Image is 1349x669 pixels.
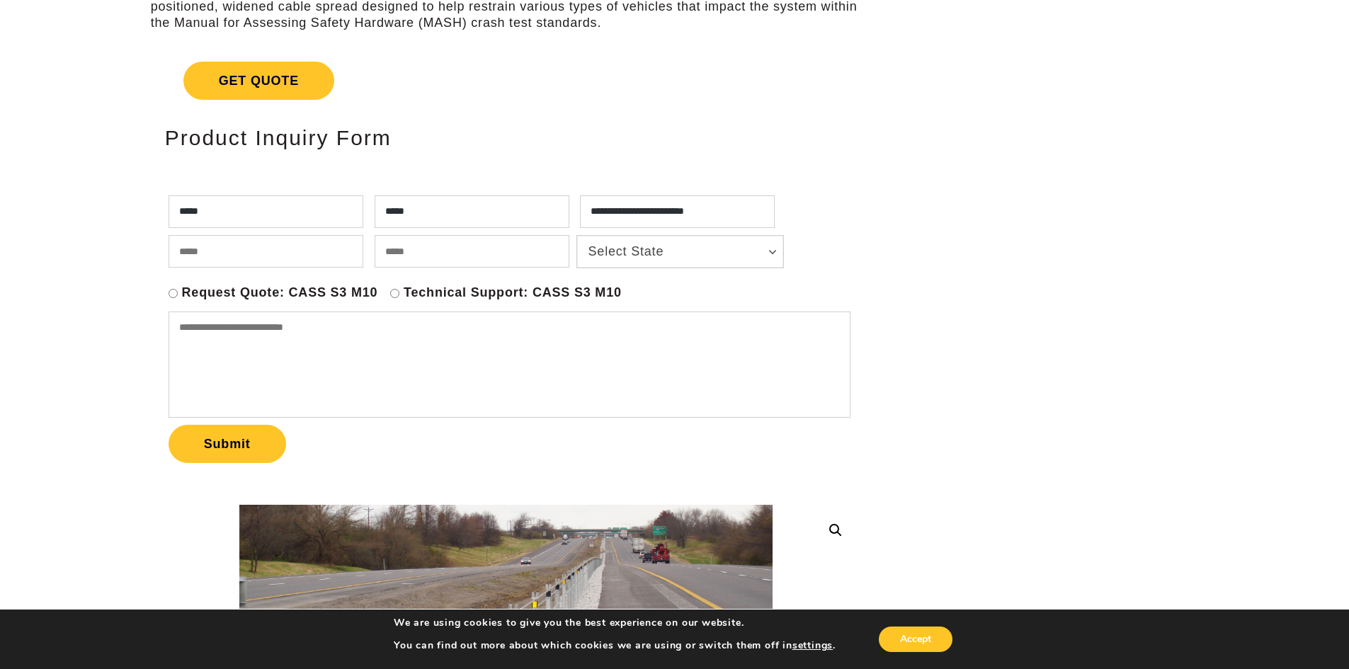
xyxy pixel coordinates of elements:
a: 🔍 [823,518,848,543]
span: Get Quote [183,62,334,100]
button: settings [792,639,833,652]
p: You can find out more about which cookies we are using or switch them off in . [394,639,836,652]
h2: Product Inquiry Form [165,126,847,149]
label: Request Quote: CASS S3 M10 [182,285,378,301]
p: We are using cookies to give you the best experience on our website. [394,617,836,629]
a: Get Quote [151,45,861,117]
button: Accept [879,627,952,652]
button: Submit [169,425,286,463]
label: Technical Support: CASS S3 M10 [404,285,622,301]
a: Select State [577,236,783,268]
span: Select State [588,242,757,261]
